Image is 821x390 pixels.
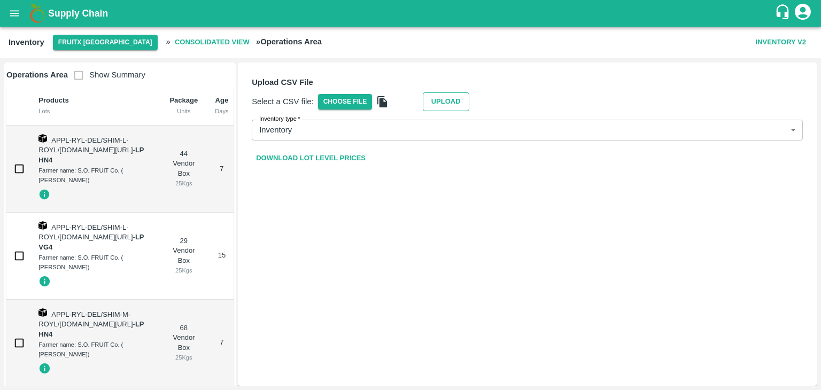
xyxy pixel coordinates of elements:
img: logo [27,3,48,24]
div: 25 Kgs [169,353,198,362]
span: - [38,320,144,338]
b: Products [38,96,68,104]
div: Farmer name: S.O. FRUIT Co. ( [PERSON_NAME]) [38,166,152,185]
a: Download Lot Level Prices [252,149,370,168]
img: box [38,308,47,317]
div: Lots [38,106,152,116]
span: - [38,233,144,251]
p: Inventory [259,124,292,136]
span: APPL-RYL-DEL/SHIM-L-ROYL/[DOMAIN_NAME][URL] [38,223,133,241]
span: Consolidated View [171,33,254,52]
div: Days [215,106,228,116]
button: Inventory V2 [752,33,810,52]
div: 25 Kgs [169,266,198,275]
td: 7 [206,126,237,213]
span: Show Summary [68,71,145,79]
b: Supply Chain [48,8,108,19]
p: Select a CSV file: [252,96,314,107]
b: Upload CSV File [252,78,313,87]
div: 29 Vendor Box [169,236,198,276]
b: Age [215,96,229,104]
div: Farmer name: S.O. FRUIT Co. ( [PERSON_NAME]) [38,253,152,272]
img: box [38,221,47,230]
div: 68 Vendor Box [169,323,198,363]
b: Consolidated View [175,36,250,49]
button: Select DC [53,35,158,50]
label: Inventory type [259,115,300,123]
strong: LP HN4 [38,320,144,338]
div: 25 Kgs [169,178,198,188]
b: Operations Area [6,71,68,79]
b: Inventory [9,38,44,46]
span: - [38,146,144,164]
div: 44 Vendor Box [169,149,198,189]
b: Package [169,96,198,104]
span: Choose File [318,94,373,110]
span: APPL-RYL-DEL/SHIM-L-ROYL/[DOMAIN_NAME][URL] [38,136,133,154]
div: customer-support [774,4,793,23]
div: account of current user [793,2,812,25]
strong: LP VG4 [38,233,144,251]
button: open drawer [2,1,27,26]
button: Upload [423,92,469,111]
strong: LP HN4 [38,146,144,164]
b: » Operations Area [256,37,322,46]
h2: » [166,33,322,52]
a: Supply Chain [48,6,774,21]
td: 7 [206,300,237,387]
td: 15 [206,213,237,300]
img: box [38,134,47,143]
div: Units [169,106,198,116]
span: APPL-RYL-DEL/SHIM-M-ROYL/[DOMAIN_NAME][URL] [38,310,133,329]
div: Farmer name: S.O. FRUIT Co. ( [PERSON_NAME]) [38,340,152,360]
